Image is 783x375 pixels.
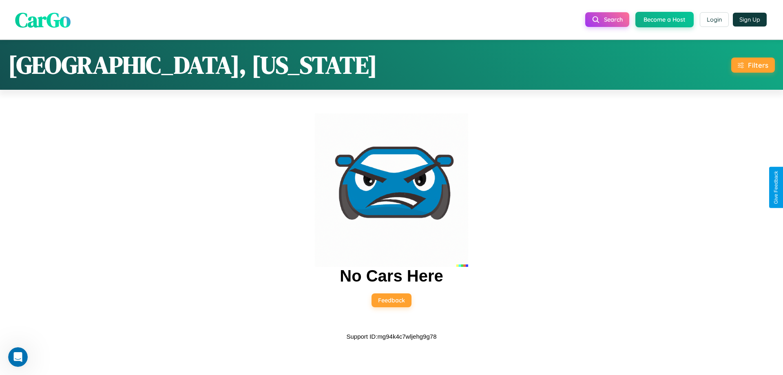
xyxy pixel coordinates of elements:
button: Filters [731,58,775,73]
button: Become a Host [635,12,694,27]
img: car [315,113,468,267]
div: Filters [748,61,768,69]
h2: No Cars Here [340,267,443,285]
div: Give Feedback [773,171,779,204]
button: Sign Up [733,13,767,27]
button: Feedback [372,293,411,307]
p: Support ID: mg94k4c7wljehg9g78 [347,331,437,342]
span: Search [604,16,623,23]
span: CarGo [15,5,71,33]
button: Login [700,12,729,27]
h1: [GEOGRAPHIC_DATA], [US_STATE] [8,48,377,82]
button: Search [585,12,629,27]
iframe: Intercom live chat [8,347,28,367]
